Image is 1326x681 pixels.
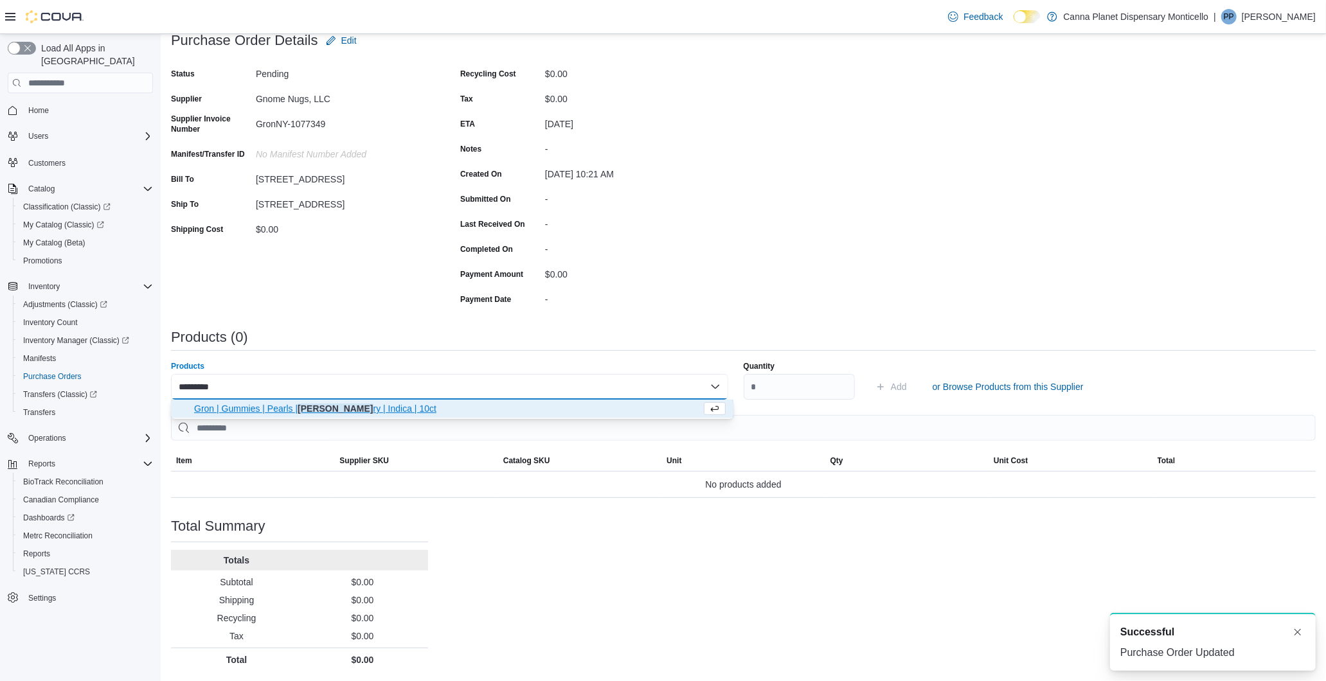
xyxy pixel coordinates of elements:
[23,353,56,364] span: Manifests
[943,4,1008,30] a: Feedback
[23,299,107,310] span: Adjustments (Classic)
[28,593,56,603] span: Settings
[23,181,153,197] span: Catalog
[13,473,158,491] button: BioTrack Reconciliation
[460,119,475,129] label: ETA
[545,264,717,279] div: $0.00
[23,103,54,118] a: Home
[28,184,55,194] span: Catalog
[171,174,194,184] label: Bill To
[545,139,717,154] div: -
[661,450,825,471] button: Unit
[1242,9,1316,24] p: [PERSON_NAME]
[18,369,153,384] span: Purchase Orders
[1158,455,1176,466] span: Total
[18,528,98,544] a: Metrc Reconciliation
[891,380,907,393] span: Add
[8,96,153,641] nav: Complex example
[3,101,158,119] button: Home
[1120,624,1305,640] div: Notification
[171,330,248,345] h3: Products (0)
[23,590,61,606] a: Settings
[460,219,525,229] label: Last Received On
[933,380,1084,393] span: or Browse Products from this Supplier
[321,28,362,53] button: Edit
[256,194,428,209] div: [STREET_ADDRESS]
[1290,624,1305,640] button: Dismiss toast
[18,333,153,348] span: Inventory Manager (Classic)
[171,518,265,534] h3: Total Summary
[13,367,158,385] button: Purchase Orders
[171,114,251,134] label: Supplier Invoice Number
[18,199,116,215] a: Classification (Classic)
[18,387,102,402] a: Transfers (Classic)
[13,349,158,367] button: Manifests
[18,387,153,402] span: Transfers (Classic)
[18,405,60,420] a: Transfers
[545,89,717,104] div: $0.00
[256,169,428,184] div: [STREET_ADDRESS]
[23,456,60,472] button: Reports
[18,297,153,312] span: Adjustments (Classic)
[28,459,55,469] span: Reports
[171,33,318,48] h3: Purchase Order Details
[28,433,66,443] span: Operations
[23,220,104,230] span: My Catalog (Classic)
[13,198,158,216] a: Classification (Classic)
[1152,450,1316,471] button: Total
[23,335,129,346] span: Inventory Manager (Classic)
[341,34,357,47] span: Edit
[256,219,428,234] div: $0.00
[23,389,97,400] span: Transfers (Classic)
[18,297,112,312] a: Adjustments (Classic)
[545,64,717,79] div: $0.00
[460,244,513,254] label: Completed On
[545,214,717,229] div: -
[460,194,511,204] label: Submitted On
[256,114,428,129] div: GronNY-1077349
[256,89,428,104] div: Gnome Nugs, LLC
[1120,624,1174,640] span: Successful
[498,450,661,471] button: Catalog SKU
[545,289,717,305] div: -
[705,477,781,492] span: No products added
[545,164,717,179] div: [DATE] 10:21 AM
[176,576,297,588] p: Subtotal
[23,154,153,170] span: Customers
[18,474,153,490] span: BioTrack Reconciliation
[18,217,109,233] a: My Catalog (Classic)
[13,234,158,252] button: My Catalog (Beta)
[13,252,158,270] button: Promotions
[13,296,158,314] a: Adjustments (Classic)
[176,554,297,567] p: Totals
[3,180,158,198] button: Catalog
[18,253,153,269] span: Promotions
[545,189,717,204] div: -
[171,400,733,418] button: Gron | Gummies | Pearls | Tart Cherry | Indica | 10ct
[18,315,153,330] span: Inventory Count
[171,400,733,418] div: Choose from the following options
[13,216,158,234] a: My Catalog (Classic)
[18,492,104,508] a: Canadian Compliance
[963,10,1003,23] span: Feedback
[460,169,502,179] label: Created On
[23,317,78,328] span: Inventory Count
[171,450,334,471] button: Item
[18,235,153,251] span: My Catalog (Beta)
[176,612,297,624] p: Recycling
[18,351,61,366] a: Manifests
[171,361,204,371] label: Products
[23,430,153,446] span: Operations
[28,281,60,292] span: Inventory
[256,144,428,159] div: No Manifest Number added
[171,69,195,79] label: Status
[23,477,103,487] span: BioTrack Reconciliation
[171,149,245,159] label: Manifest/Transfer ID
[302,594,423,606] p: $0.00
[3,429,158,447] button: Operations
[18,253,67,269] a: Promotions
[667,455,681,466] span: Unit
[825,450,989,471] button: Qty
[830,455,843,466] span: Qty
